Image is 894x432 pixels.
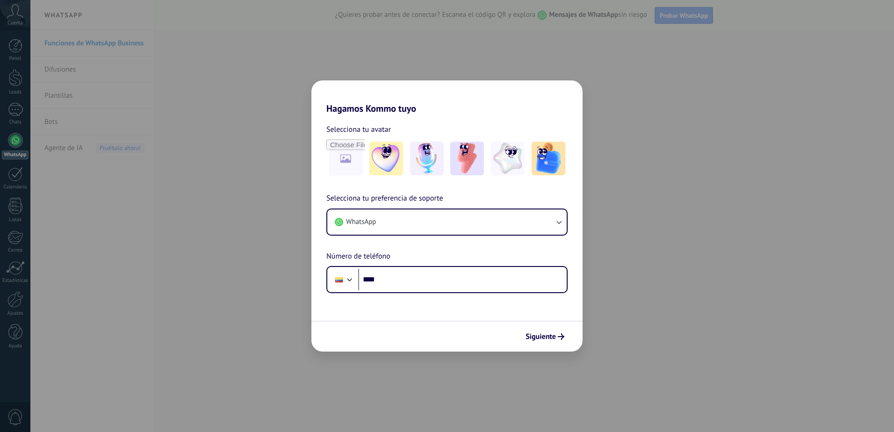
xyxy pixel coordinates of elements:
button: WhatsApp [327,209,567,235]
div: Ecuador: + 593 [330,270,348,289]
img: -4.jpeg [491,142,525,175]
img: -2.jpeg [410,142,444,175]
span: Selecciona tu preferencia de soporte [326,193,443,205]
img: -1.jpeg [369,142,403,175]
img: -3.jpeg [450,142,484,175]
span: WhatsApp [346,217,376,227]
h2: Hagamos Kommo tuyo [311,80,583,114]
span: Selecciona tu avatar [326,123,391,136]
img: -5.jpeg [532,142,565,175]
button: Siguiente [521,329,569,345]
span: Número de teléfono [326,251,390,263]
span: Siguiente [526,333,556,340]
